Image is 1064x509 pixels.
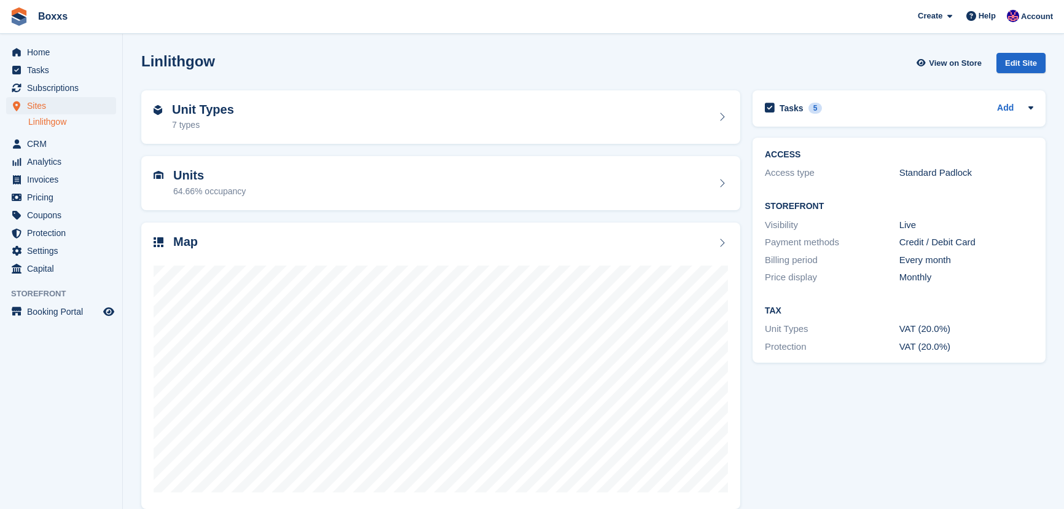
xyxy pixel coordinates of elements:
span: Storefront [11,288,122,300]
span: Sites [27,97,101,114]
a: menu [6,79,116,97]
span: Create [918,10,942,22]
a: menu [6,135,116,152]
div: VAT (20.0%) [899,322,1034,336]
span: Pricing [27,189,101,206]
a: menu [6,97,116,114]
div: 5 [808,103,823,114]
img: unit-type-icn-2b2737a686de81e16bb02015468b77c625bbabd49415b5ef34ead5e3b44a266d.svg [154,105,162,115]
span: Subscriptions [27,79,101,97]
div: Visibility [765,218,899,232]
div: Monthly [899,270,1034,285]
a: Add [997,101,1014,116]
h2: Map [173,235,198,249]
h2: Tasks [780,103,804,114]
div: Standard Padlock [899,166,1034,180]
h2: Unit Types [172,103,234,117]
div: Price display [765,270,899,285]
img: Jamie Malcolm [1007,10,1019,22]
a: menu [6,242,116,259]
span: CRM [27,135,101,152]
a: menu [6,171,116,188]
div: Access type [765,166,899,180]
a: menu [6,207,116,224]
a: Boxxs [33,6,72,26]
div: Live [899,218,1034,232]
div: Every month [899,253,1034,267]
img: unit-icn-7be61d7bf1b0ce9d3e12c5938cc71ed9869f7b940bace4675aadf7bd6d80202e.svg [154,171,163,180]
a: menu [6,44,116,61]
img: stora-icon-8386f47178a22dfd0bd8f6a31ec36ba5ce8667c1dd55bd0f319d3a0aa187defe.svg [10,7,28,26]
a: Units 64.66% occupancy [141,156,740,210]
span: Account [1021,10,1053,23]
span: Tasks [27,61,101,79]
h2: Linlithgow [141,53,215,69]
span: Protection [27,224,101,242]
div: 64.66% occupancy [173,185,246,198]
div: Billing period [765,253,899,267]
div: Unit Types [765,322,899,336]
h2: Tax [765,306,1033,316]
span: Invoices [27,171,101,188]
span: Booking Portal [27,303,101,320]
h2: Storefront [765,202,1033,211]
a: Edit Site [996,53,1046,78]
a: View on Store [915,53,987,73]
div: VAT (20.0%) [899,340,1034,354]
a: Preview store [101,304,116,319]
a: menu [6,260,116,277]
a: menu [6,303,116,320]
a: menu [6,153,116,170]
a: menu [6,189,116,206]
span: Coupons [27,207,101,224]
a: Linlithgow [28,116,116,128]
div: Payment methods [765,235,899,250]
a: Unit Types 7 types [141,90,740,144]
div: Credit / Debit Card [899,235,1034,250]
div: Edit Site [996,53,1046,73]
a: menu [6,61,116,79]
span: Settings [27,242,101,259]
div: Protection [765,340,899,354]
span: Analytics [27,153,101,170]
span: View on Store [929,57,982,69]
div: 7 types [172,119,234,132]
h2: ACCESS [765,150,1033,160]
span: Capital [27,260,101,277]
a: menu [6,224,116,242]
span: Home [27,44,101,61]
h2: Units [173,168,246,183]
img: map-icn-33ee37083ee616e46c38cad1a60f524a97daa1e2b2c8c0bc3eb3415660979fc1.svg [154,237,163,247]
span: Help [979,10,996,22]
